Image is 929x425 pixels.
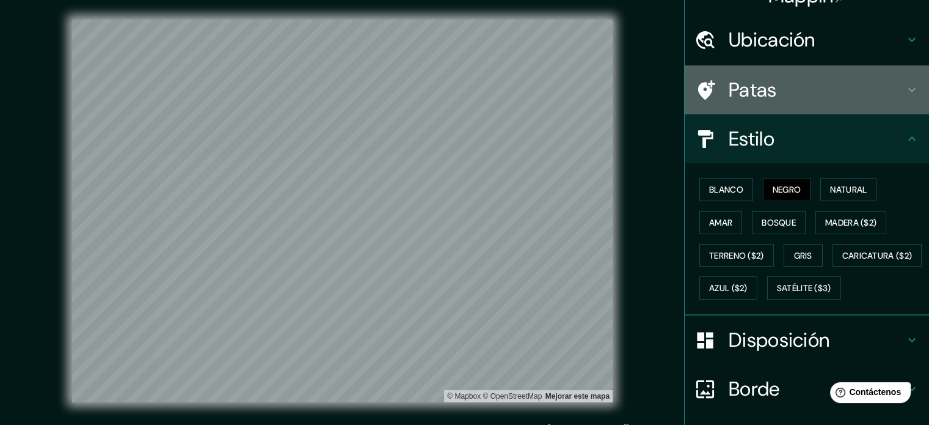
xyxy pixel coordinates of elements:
font: Ubicación [729,27,815,53]
button: Satélite ($3) [767,276,841,300]
font: Borde [729,376,780,402]
font: Terreno ($2) [709,250,764,261]
div: Borde [685,364,929,413]
a: Map feedback [545,392,610,401]
font: © OpenStreetMap [483,392,542,401]
button: Amar [699,211,742,234]
font: Caricatura ($2) [842,250,913,261]
a: Mapa de OpenStreet [483,392,542,401]
font: Gris [794,250,812,261]
button: Terreno ($2) [699,244,774,267]
font: Estilo [729,126,774,152]
font: Patas [729,77,777,103]
button: Caricatura ($2) [832,244,922,267]
button: Natural [820,178,876,201]
button: Negro [763,178,811,201]
button: Madera ($2) [815,211,886,234]
font: Satélite ($3) [777,283,831,294]
font: Negro [773,184,801,195]
div: Ubicación [685,15,929,64]
font: Blanco [709,184,743,195]
font: Azul ($2) [709,283,748,294]
button: Azul ($2) [699,276,757,300]
button: Gris [784,244,823,267]
div: Estilo [685,114,929,163]
font: Mejorar este mapa [545,392,610,401]
font: Natural [830,184,867,195]
font: Madera ($2) [825,217,876,228]
button: Blanco [699,178,753,201]
iframe: Lanzador de widgets de ayuda [820,377,916,412]
button: Bosque [752,211,806,234]
canvas: Mapa [72,20,613,402]
font: Bosque [762,217,796,228]
font: Amar [709,217,732,228]
font: Disposición [729,327,829,353]
font: © Mapbox [447,392,481,401]
div: Patas [685,65,929,114]
a: Mapbox [447,392,481,401]
div: Disposición [685,316,929,364]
